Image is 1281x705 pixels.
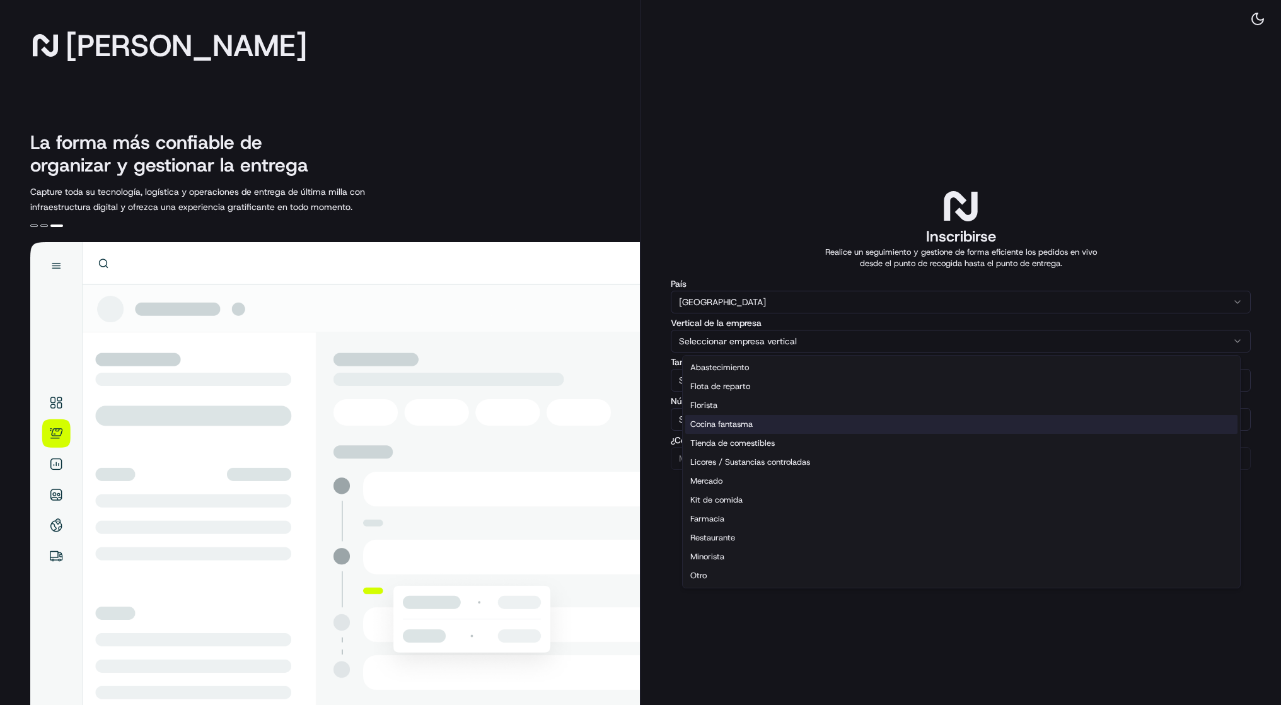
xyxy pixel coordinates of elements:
[690,570,707,581] font: Otro
[690,400,717,411] font: Florista
[690,381,750,392] font: Flota de reparto
[690,475,722,486] font: Mercado
[690,438,775,448] font: Tienda de comestibles
[690,532,735,543] font: Restaurante
[690,457,810,467] font: Licores / Sustancias controladas
[690,362,749,373] font: Abastecimiento
[690,494,743,505] font: Kit de comida
[690,551,724,562] font: Minorista
[690,419,753,429] font: Cocina fantasma
[690,513,724,524] font: Farmacia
